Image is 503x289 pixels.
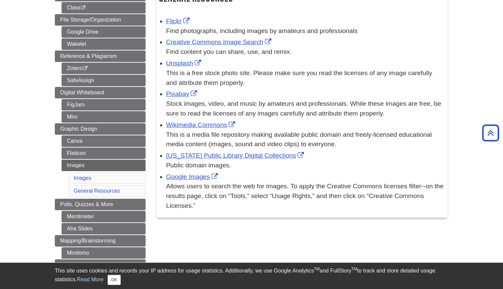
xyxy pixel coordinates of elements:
a: Wakelet [62,38,146,50]
i: This link opens in a new window [80,6,86,10]
a: Link opens in new window [166,38,273,45]
sup: TM [351,267,357,271]
span: Digital Whiteboard [60,90,104,95]
a: Link opens in new window [166,60,203,67]
i: This link opens in a new window [82,66,88,71]
a: Link opens in new window [166,18,191,25]
a: Aha Slides [62,223,146,234]
a: File Storage/Organization [55,14,146,26]
a: Images [62,160,146,171]
a: Digital Whiteboard [55,87,146,98]
div: Find content you can share, use, and remix. [166,47,444,57]
a: Link opens in new window [166,121,237,128]
a: Google Drive [62,26,146,38]
a: General Resources [74,188,120,194]
div: This site uses cookies and records your IP address for usage statistics. Additionally, we use Goo... [55,267,448,285]
span: Mapping/Brainstorming [60,238,116,244]
a: Zotero [62,63,146,74]
span: Reference & Plagiarism [60,53,117,59]
a: Link opens in new window [166,173,220,180]
span: Graphic Design [60,126,97,132]
div: Allows users to search the web for images. To apply the Creative Commons licenses filter--on the ... [166,182,444,211]
a: Polls, Quizzes & More [55,199,146,210]
div: This is a free stock photo site. Please make sure you read the licenses of any image carefully an... [166,68,444,88]
span: Other Tools [60,262,88,268]
a: FigJam [62,99,146,110]
div: This is a media file repository making available public domain and freely-licensed educational me... [166,130,444,150]
a: Back to Top [480,128,501,137]
a: Read More [77,277,104,282]
a: Other Tools [55,259,146,271]
button: Close [108,275,121,285]
a: Link opens in new window [166,90,199,97]
a: Miro [62,111,146,123]
a: Class [62,2,146,13]
a: Canva [62,135,146,147]
a: Mindomo [62,247,146,259]
a: Flaticon [62,148,146,159]
a: Graphic Design [55,123,146,135]
div: Public domain images. [166,161,444,170]
a: Reference & Plagiarism [55,51,146,62]
a: Mapping/Brainstorming [55,235,146,247]
div: Stock images, video, and music by amateurs and professionals. While these images are free, be sur... [166,99,444,119]
span: File Storage/Organization [60,17,121,23]
div: Find photographs, including images by amateurs and professionals [166,26,444,36]
a: Link opens in new window [166,152,306,159]
a: SafeAssign [62,75,146,86]
a: Images [74,175,91,181]
span: Polls, Quizzes & More [60,201,113,207]
sup: TM [314,267,319,271]
a: Mentimeter [62,211,146,222]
